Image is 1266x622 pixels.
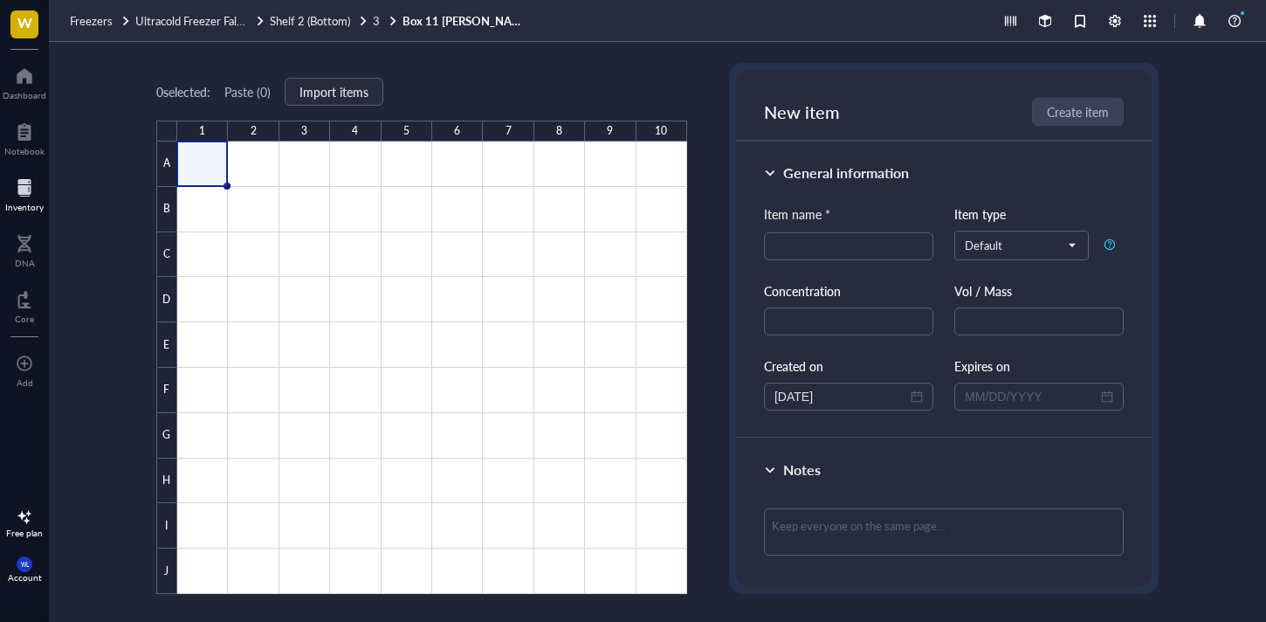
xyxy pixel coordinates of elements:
[156,142,177,187] div: A
[783,460,821,480] div: Notes
[5,174,44,212] a: Inventory
[655,121,667,142] div: 10
[4,118,45,156] a: Notebook
[764,100,840,124] span: New item
[156,459,177,504] div: H
[965,387,1097,406] input: MM/DD/YYYY
[156,322,177,368] div: E
[156,277,177,322] div: D
[764,281,933,301] div: Concentration
[70,13,132,29] a: Freezers
[15,258,35,268] div: DNA
[285,78,383,106] button: Import items
[373,12,380,29] span: 3
[454,121,460,142] div: 6
[607,121,613,142] div: 9
[156,503,177,549] div: I
[301,121,307,142] div: 3
[556,121,562,142] div: 8
[270,13,399,29] a: Shelf 2 (Bottom)3
[352,121,358,142] div: 4
[8,572,42,583] div: Account
[403,121,409,142] div: 5
[156,232,177,278] div: C
[3,90,46,100] div: Dashboard
[251,121,257,142] div: 2
[764,204,830,224] div: Item name
[15,286,34,324] a: Core
[506,121,512,142] div: 7
[224,78,271,106] button: Paste (0)
[156,549,177,594] div: J
[156,413,177,459] div: G
[5,202,44,212] div: Inventory
[135,12,270,29] span: Ultracold Freezer Fall 2025
[3,62,46,100] a: Dashboard
[17,11,32,33] span: W
[1032,98,1124,126] button: Create item
[135,13,266,29] a: Ultracold Freezer Fall 2025
[6,528,43,538] div: Free plan
[299,85,368,99] span: Import items
[156,82,210,101] div: 0 selected:
[15,314,34,324] div: Core
[17,377,33,388] div: Add
[20,561,28,568] span: WL
[954,356,1124,376] div: Expires on
[783,162,909,183] div: General information
[15,230,35,268] a: DNA
[403,13,533,29] a: Box 11 [PERSON_NAME]
[156,187,177,232] div: B
[199,121,205,142] div: 1
[764,356,933,376] div: Created on
[954,204,1124,224] div: Item type
[156,368,177,413] div: F
[70,12,113,29] span: Freezers
[954,281,1124,301] div: Vol / Mass
[774,387,907,406] input: MM/DD/YYYY
[4,146,45,156] div: Notebook
[270,12,350,29] span: Shelf 2 (Bottom)
[965,238,1075,253] span: Default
